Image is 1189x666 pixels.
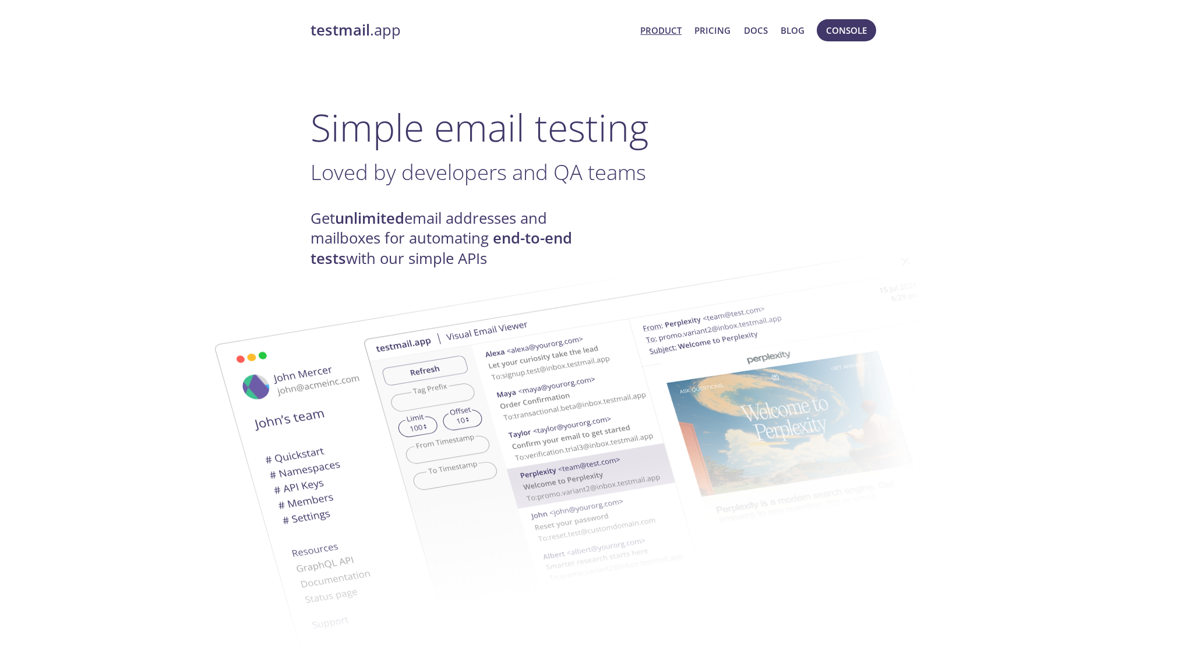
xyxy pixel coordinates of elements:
button: Console [817,19,876,41]
span: Console [826,23,867,38]
a: Product [640,23,682,38]
span: Loved by developers and QA teams [311,157,646,186]
strong: testmail [311,20,370,40]
a: Blog [781,23,805,38]
img: testmail-email-viewer [171,270,800,664]
a: Docs [744,23,768,38]
img: testmail-email-viewer [363,232,992,626]
h4: Get email addresses and mailboxes for automating with our simple APIs [311,209,595,269]
strong: unlimited [335,208,404,228]
h1: Simple email testing [311,105,879,150]
strong: end-to-end tests [311,228,572,268]
a: testmail.app [311,20,631,40]
a: Pricing [694,23,731,38]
